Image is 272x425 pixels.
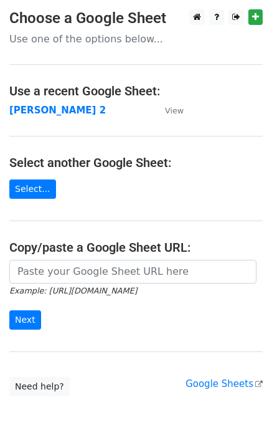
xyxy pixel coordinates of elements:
a: Need help? [9,377,70,396]
small: Example: [URL][DOMAIN_NAME] [9,286,137,295]
h3: Choose a Google Sheet [9,9,263,27]
a: Select... [9,179,56,199]
input: Paste your Google Sheet URL here [9,260,256,284]
a: [PERSON_NAME] 2 [9,105,106,116]
h4: Select another Google Sheet: [9,155,263,170]
a: Google Sheets [185,378,263,389]
h4: Copy/paste a Google Sheet URL: [9,240,263,255]
small: View [165,106,184,115]
input: Next [9,310,41,330]
p: Use one of the options below... [9,32,263,45]
a: View [152,105,184,116]
h4: Use a recent Google Sheet: [9,84,263,98]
